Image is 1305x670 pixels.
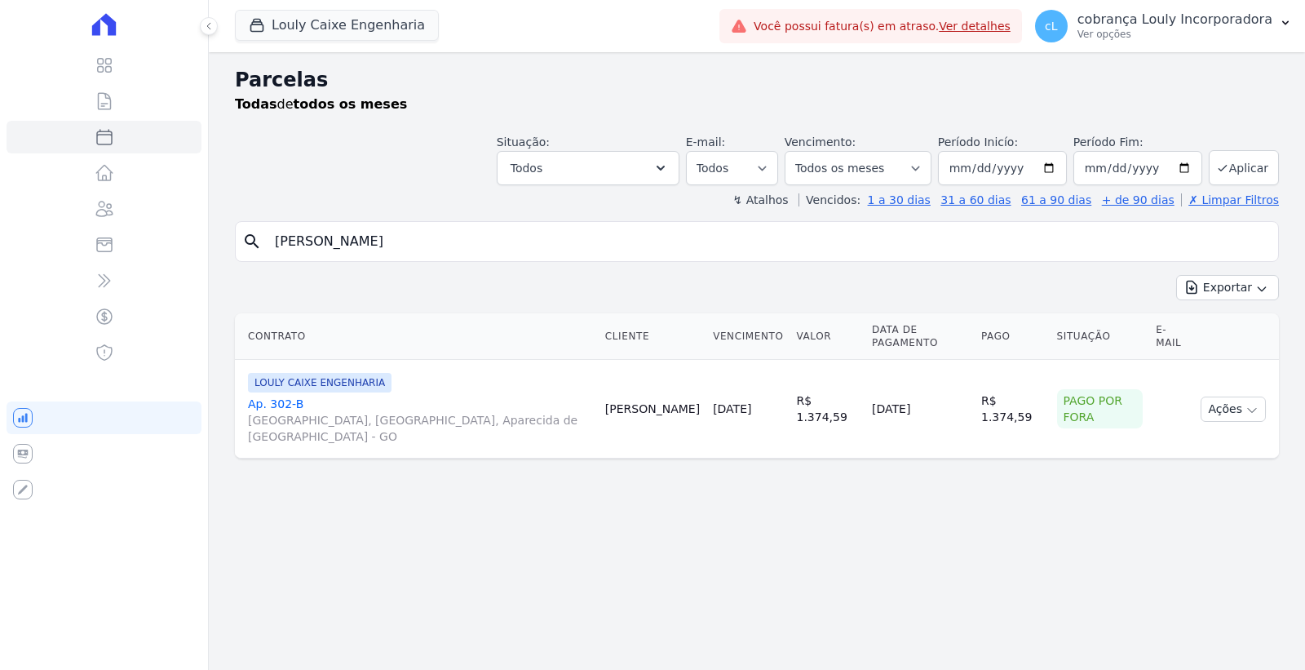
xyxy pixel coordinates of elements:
label: Período Fim: [1073,134,1202,151]
input: Buscar por nome do lote ou do cliente [265,225,1272,258]
p: de [235,95,407,114]
span: Você possui fatura(s) em atraso. [754,18,1011,35]
a: 61 a 90 dias [1021,193,1091,206]
button: Exportar [1176,275,1279,300]
button: Todos [497,151,679,185]
i: search [242,232,262,251]
th: Valor [790,313,866,360]
td: R$ 1.374,59 [975,360,1051,459]
a: 1 a 30 dias [868,193,931,206]
label: Situação: [497,135,550,149]
th: Data de Pagamento [865,313,975,360]
p: Ver opções [1077,28,1272,41]
span: [GEOGRAPHIC_DATA], [GEOGRAPHIC_DATA], Aparecida de [GEOGRAPHIC_DATA] - GO [248,412,592,445]
div: Pago por fora [1057,389,1144,428]
td: [DATE] [865,360,975,459]
th: E-mail [1149,313,1194,360]
td: [PERSON_NAME] [599,360,706,459]
th: Contrato [235,313,599,360]
label: Período Inicío: [938,135,1018,149]
a: [DATE] [713,402,751,415]
strong: Todas [235,96,277,112]
button: cL cobrança Louly Incorporadora Ver opções [1022,3,1305,49]
a: 31 a 60 dias [940,193,1011,206]
button: Aplicar [1209,150,1279,185]
span: cL [1045,20,1058,32]
td: R$ 1.374,59 [790,360,866,459]
label: ↯ Atalhos [732,193,788,206]
a: Ver detalhes [939,20,1011,33]
th: Situação [1051,313,1150,360]
button: Ações [1201,397,1266,422]
th: Pago [975,313,1051,360]
label: E-mail: [686,135,726,149]
span: Todos [511,158,542,178]
span: LOULY CAIXE ENGENHARIA [248,373,391,393]
strong: todos os meses [294,96,408,112]
th: Vencimento [706,313,790,360]
button: Louly Caixe Engenharia [235,10,439,41]
a: ✗ Limpar Filtros [1181,193,1279,206]
label: Vencimento: [785,135,856,149]
a: + de 90 dias [1102,193,1174,206]
p: cobrança Louly Incorporadora [1077,11,1272,28]
label: Vencidos: [798,193,860,206]
a: Ap. 302-B[GEOGRAPHIC_DATA], [GEOGRAPHIC_DATA], Aparecida de [GEOGRAPHIC_DATA] - GO [248,396,592,445]
h2: Parcelas [235,65,1279,95]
